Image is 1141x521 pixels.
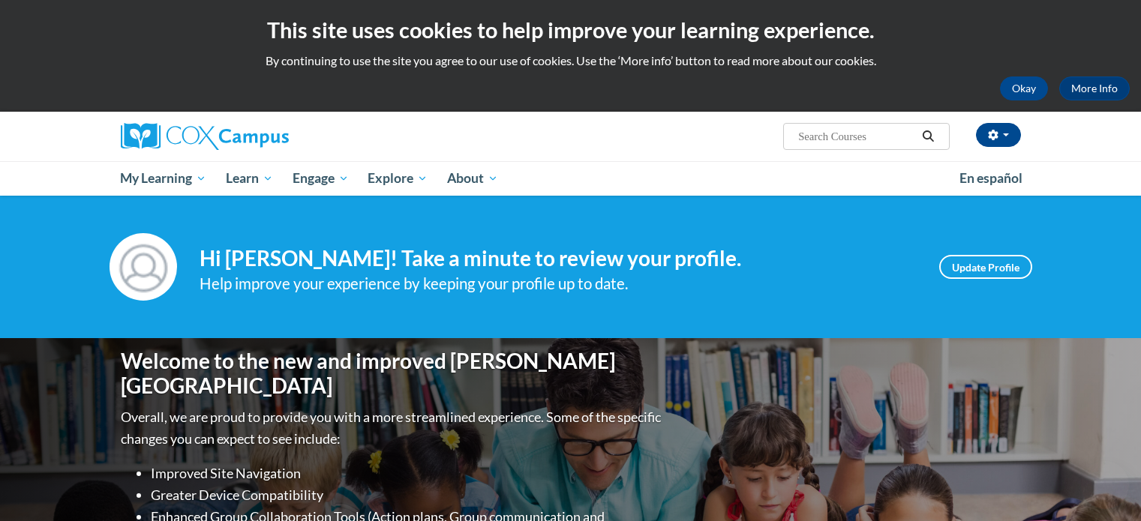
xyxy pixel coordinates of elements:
button: Search [917,127,939,145]
p: Overall, we are proud to provide you with a more streamlined experience. Some of the specific cha... [121,406,665,450]
span: My Learning [120,169,206,187]
iframe: Button to launch messaging window [1081,461,1129,509]
span: Learn [226,169,273,187]
button: Account Settings [976,123,1021,147]
a: Learn [216,161,283,196]
button: Okay [1000,76,1048,100]
a: Update Profile [939,255,1032,279]
img: Profile Image [110,233,177,301]
span: Engage [293,169,349,187]
input: Search Courses [797,127,917,145]
a: More Info [1059,76,1130,100]
span: Explore [368,169,428,187]
a: Cox Campus [121,123,406,150]
a: Explore [358,161,437,196]
img: Cox Campus [121,123,289,150]
h4: Hi [PERSON_NAME]! Take a minute to review your profile. [200,246,917,271]
span: En español [959,170,1022,186]
li: Improved Site Navigation [151,463,665,484]
span: About [447,169,498,187]
p: By continuing to use the site you agree to our use of cookies. Use the ‘More info’ button to read... [11,52,1130,69]
div: Main menu [98,161,1043,196]
li: Greater Device Compatibility [151,484,665,506]
h2: This site uses cookies to help improve your learning experience. [11,15,1130,45]
div: Help improve your experience by keeping your profile up to date. [200,271,917,296]
a: Engage [283,161,359,196]
a: About [437,161,508,196]
a: En español [950,163,1032,194]
a: My Learning [111,161,217,196]
h1: Welcome to the new and improved [PERSON_NAME][GEOGRAPHIC_DATA] [121,349,665,399]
